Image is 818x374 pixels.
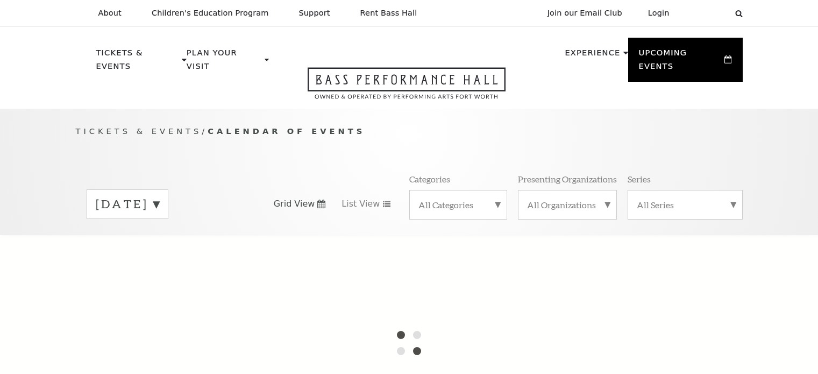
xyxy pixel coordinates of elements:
p: Series [628,173,651,185]
p: Upcoming Events [639,46,722,79]
span: Tickets & Events [76,126,202,136]
p: / [76,125,743,138]
label: All Series [637,199,734,210]
p: Categories [409,173,450,185]
p: Plan Your Visit [187,46,262,79]
p: Children's Education Program [152,9,269,18]
p: Tickets & Events [96,46,180,79]
select: Select: [687,8,725,18]
span: Calendar of Events [208,126,365,136]
p: About [98,9,122,18]
label: All Organizations [527,199,608,210]
span: List View [342,198,380,210]
p: Support [299,9,330,18]
label: [DATE] [96,196,159,213]
p: Experience [565,46,620,66]
label: All Categories [418,199,498,210]
span: Grid View [274,198,315,210]
p: Presenting Organizations [518,173,617,185]
p: Rent Bass Hall [360,9,417,18]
